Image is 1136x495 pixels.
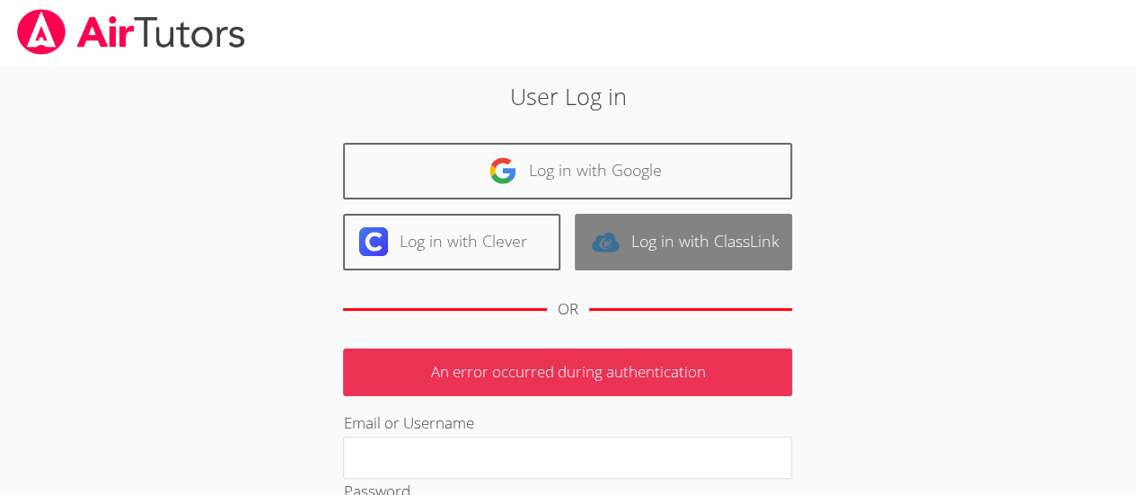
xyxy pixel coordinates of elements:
[591,227,620,256] img: classlink-logo-d6bb404cc1216ec64c9a2012d9dc4662098be43eaf13dc465df04b49fa7ab582.svg
[343,412,473,433] label: Email or Username
[359,227,388,256] img: clever-logo-6eab21bc6e7a338710f1a6ff85c0baf02591cd810cc4098c63d3a4b26e2feb20.svg
[343,349,792,396] p: An error occurred during authentication
[15,9,247,55] img: airtutors_banner-c4298cdbf04f3fff15de1276eac7730deb9818008684d7c2e4769d2f7ddbe033.png
[261,79,875,113] h2: User Log in
[343,143,792,199] a: Log in with Google
[489,156,517,185] img: google-logo-50288ca7cdecda66e5e0955fdab243c47b7ad437acaf1139b6f446037453330a.svg
[575,214,792,270] a: Log in with ClassLink
[558,296,578,323] div: OR
[343,214,560,270] a: Log in with Clever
